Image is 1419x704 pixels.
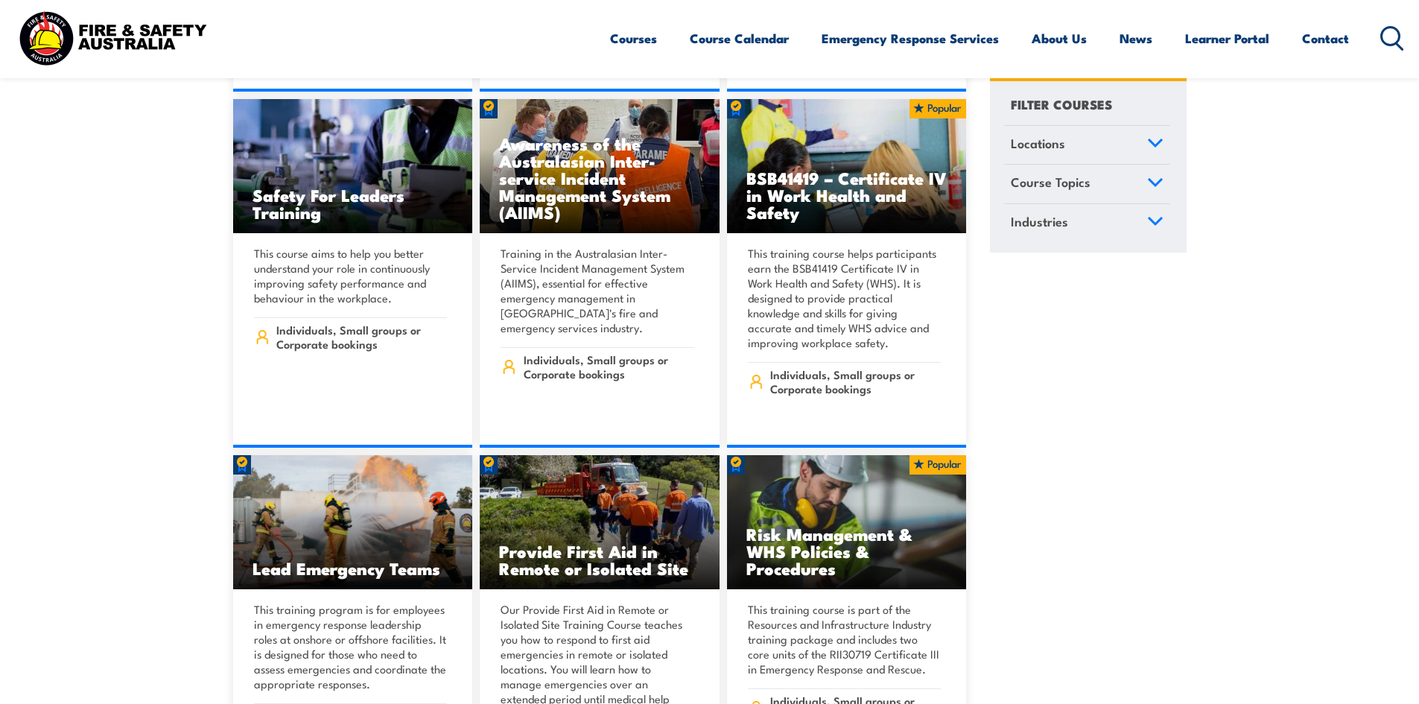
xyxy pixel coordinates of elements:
[746,169,947,221] h3: BSB41419 – Certificate IV in Work Health and Safety
[727,455,967,589] img: Risk Management & WHS Policies & Procedures
[1032,19,1087,58] a: About Us
[748,246,942,350] p: This training course helps participants earn the BSB41419 Certificate IV in Work Health and Safet...
[524,352,694,381] span: Individuals, Small groups or Corporate bookings
[1004,126,1170,165] a: Locations
[746,525,947,577] h3: Risk Management & WHS Policies & Procedures
[480,455,720,589] img: Provide First Aid in Remote or Isolated Site
[610,19,657,58] a: Courses
[233,455,473,589] a: Lead Emergency Teams
[499,135,700,221] h3: Awareness of the Australasian Inter-service Incident Management System (AIIMS)
[690,19,789,58] a: Course Calendar
[770,367,941,396] span: Individuals, Small groups or Corporate bookings
[748,602,942,676] p: This training course is part of the Resources and Infrastructure Industry training package and in...
[233,99,473,233] a: Safety For Leaders Training
[1011,212,1068,232] span: Industries
[1011,94,1112,114] h4: FILTER COURSES
[233,455,473,589] img: Lead Emergency Teams TRAINING
[1011,173,1091,193] span: Course Topics
[254,602,448,691] p: This training program is for employees in emergency response leadership roles at onshore or offsh...
[501,246,694,335] p: Training in the Australasian Inter-Service Incident Management System (AIIMS), essential for effe...
[254,246,448,305] p: This course aims to help you better understand your role in continuously improving safety perform...
[727,99,967,233] img: BSB41419 – Certificate IV in Work Health and Safety
[233,99,473,233] img: Safety For Leaders
[822,19,999,58] a: Emergency Response Services
[1004,165,1170,204] a: Course Topics
[1302,19,1349,58] a: Contact
[480,99,720,233] img: Awareness of the Australasian Inter-service Incident Management System (AIIMS)
[1120,19,1152,58] a: News
[499,542,700,577] h3: Provide First Aid in Remote or Isolated Site
[253,559,454,577] h3: Lead Emergency Teams
[1011,133,1065,153] span: Locations
[1004,204,1170,243] a: Industries
[253,186,454,221] h3: Safety For Leaders Training
[276,323,447,351] span: Individuals, Small groups or Corporate bookings
[1185,19,1269,58] a: Learner Portal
